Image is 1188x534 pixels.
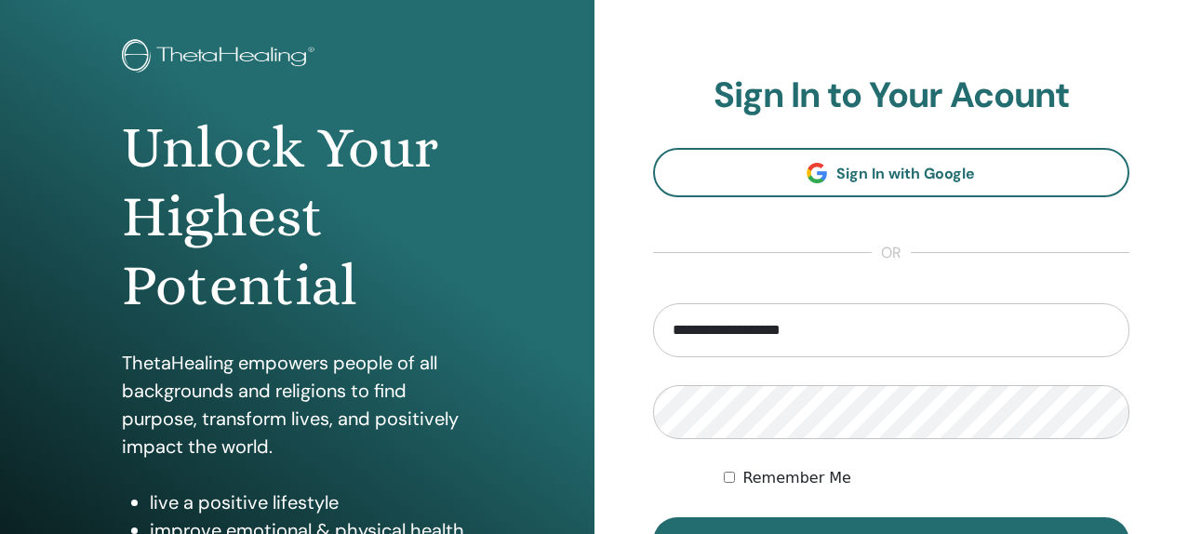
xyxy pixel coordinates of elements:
[122,349,472,461] p: ThetaHealing empowers people of all backgrounds and religions to find purpose, transform lives, a...
[150,488,472,516] li: live a positive lifestyle
[122,113,472,321] h1: Unlock Your Highest Potential
[653,148,1130,197] a: Sign In with Google
[742,467,851,489] label: Remember Me
[872,242,911,264] span: or
[724,467,1129,489] div: Keep me authenticated indefinitely or until I manually logout
[653,74,1130,117] h2: Sign In to Your Acount
[836,164,975,183] span: Sign In with Google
